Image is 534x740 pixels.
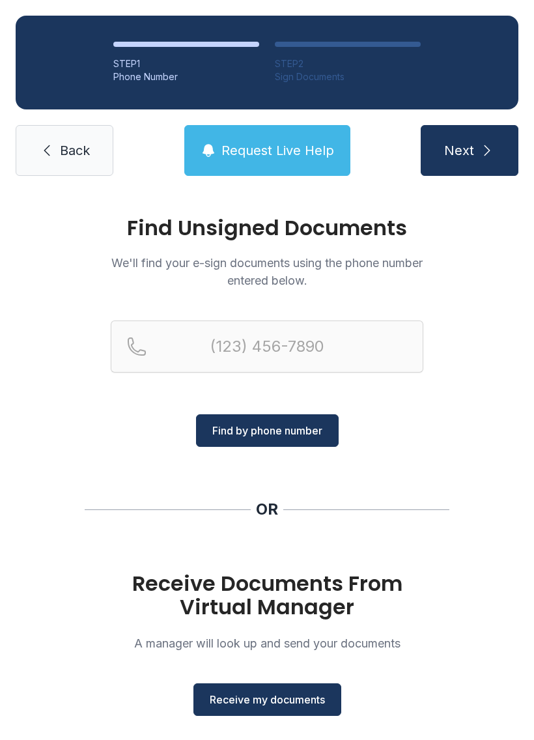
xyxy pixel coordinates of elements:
[113,70,259,83] div: Phone Number
[275,70,421,83] div: Sign Documents
[221,141,334,160] span: Request Live Help
[60,141,90,160] span: Back
[113,57,259,70] div: STEP 1
[212,423,322,438] span: Find by phone number
[111,634,423,652] p: A manager will look up and send your documents
[275,57,421,70] div: STEP 2
[256,499,278,520] div: OR
[111,218,423,238] h1: Find Unsigned Documents
[444,141,474,160] span: Next
[111,254,423,289] p: We'll find your e-sign documents using the phone number entered below.
[111,320,423,373] input: Reservation phone number
[210,692,325,707] span: Receive my documents
[111,572,423,619] h1: Receive Documents From Virtual Manager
